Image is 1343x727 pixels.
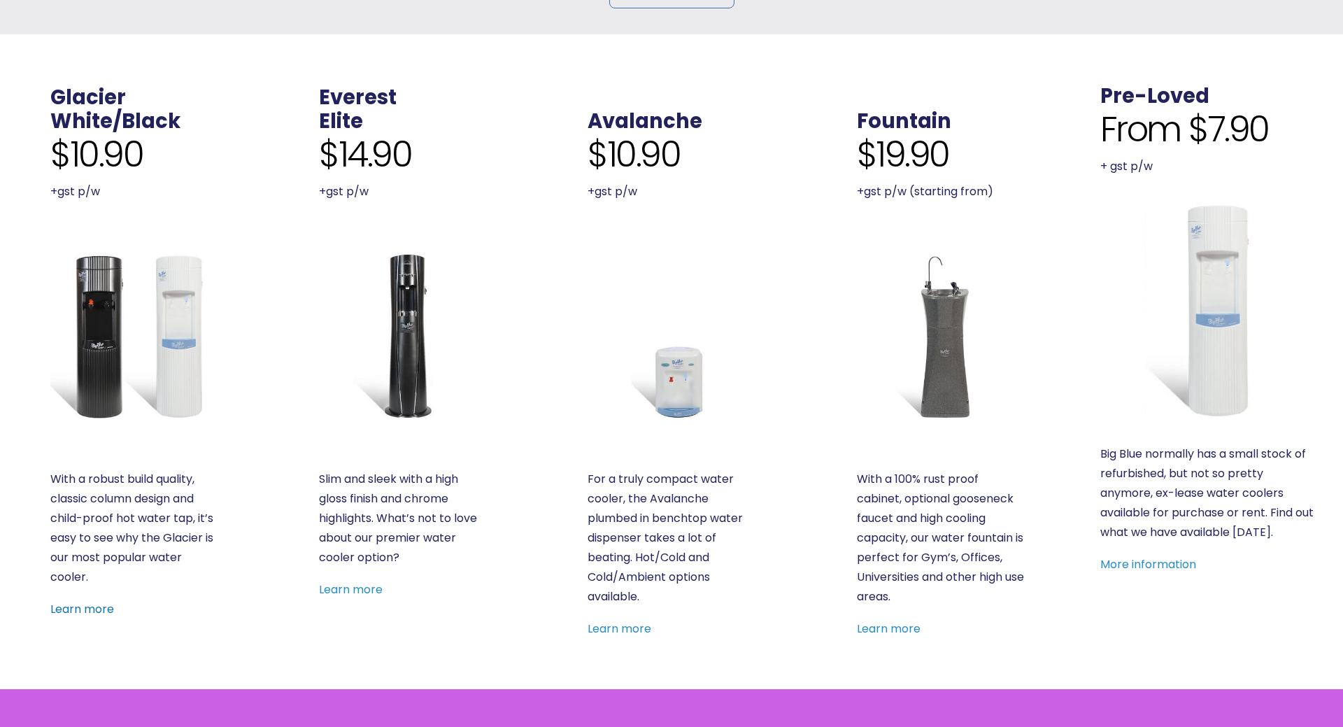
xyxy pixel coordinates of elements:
[319,83,397,111] a: Everest
[588,621,651,637] a: Learn more
[1100,82,1209,110] a: Pre-Loved
[50,182,218,202] p: +gst p/w
[50,107,180,135] a: White/Black
[588,107,702,135] a: Avalanche
[1100,157,1318,176] p: + gst p/w
[857,107,951,135] a: Fountain
[50,252,218,419] a: Glacier White or Black
[588,470,755,607] p: For a truly compact water cooler, the Avalanche plumbed in benchtop water dispenser takes a lot o...
[319,107,363,135] a: Elite
[857,470,1024,607] p: With a 100% rust proof cabinet, optional gooseneck faucet and high cooling capacity, our water fo...
[319,252,486,419] a: Everest Elite
[857,252,1024,419] a: Fountain
[1100,444,1318,542] p: Big Blue normally has a small stock of refurbished, but not so pretty anymore, ex-lease water coo...
[857,182,1024,202] p: +gst p/w (starting from)
[857,83,862,111] span: .
[319,470,486,567] p: Slim and sleek with a high gloss finish and chrome highlights. What’s not to love about our premi...
[319,182,486,202] p: +gst p/w
[50,601,114,617] a: Learn more
[588,83,593,111] span: .
[1100,202,1318,419] a: Refurbished
[50,470,218,587] p: With a robust build quality, classic column design and child-proof hot water tap, it’s easy to se...
[588,134,680,176] span: $10.90
[50,83,126,111] a: Glacier
[1100,58,1106,86] span: .
[857,621,921,637] a: Learn more
[319,134,411,176] span: $14.90
[857,134,949,176] span: $19.90
[1100,108,1269,150] span: From $7.90
[1251,635,1323,707] iframe: Chatbot
[588,182,755,202] p: +gst p/w
[1100,556,1196,572] a: More information
[588,252,755,419] a: Avalanche
[50,134,143,176] span: $10.90
[319,581,383,598] a: Learn more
